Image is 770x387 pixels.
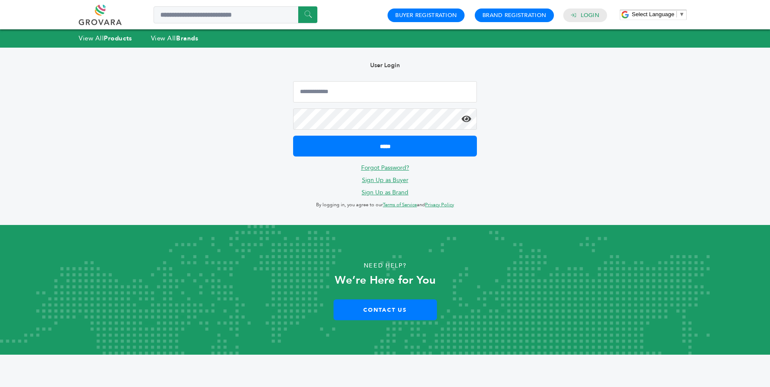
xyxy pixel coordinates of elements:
p: By logging in, you agree to our and [293,200,477,210]
a: View AllBrands [151,34,199,43]
a: Select Language​ [632,11,684,17]
a: Sign Up as Brand [362,188,408,196]
span: ▼ [679,11,684,17]
input: Password [293,108,477,130]
a: Sign Up as Buyer [362,176,408,184]
span: ​ [676,11,677,17]
strong: We’re Here for You [335,273,436,288]
input: Email Address [293,81,477,102]
input: Search a product or brand... [154,6,317,23]
strong: Products [104,34,132,43]
a: Terms of Service [383,202,417,208]
a: View AllProducts [79,34,132,43]
a: Buyer Registration [395,11,457,19]
a: Brand Registration [482,11,546,19]
p: Need Help? [39,259,732,272]
a: Forgot Password? [361,164,409,172]
a: Privacy Policy [425,202,454,208]
span: Select Language [632,11,674,17]
b: User Login [370,61,400,69]
a: Login [581,11,599,19]
strong: Brands [176,34,198,43]
a: Contact Us [334,299,437,320]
